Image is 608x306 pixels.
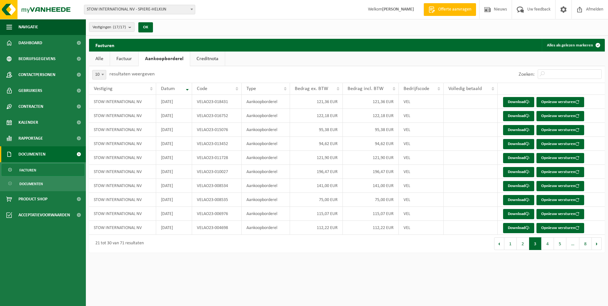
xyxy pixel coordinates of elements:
td: 94,62 EUR [290,137,343,151]
button: 2 [517,237,529,250]
td: 112,22 EUR [290,221,343,235]
button: 8 [579,237,592,250]
button: Opnieuw versturen [536,153,584,163]
td: [DATE] [156,109,192,123]
button: 5 [554,237,566,250]
td: 121,90 EUR [343,151,399,165]
a: Download [503,167,534,177]
td: STOW INTERNATIONAL NV [89,123,156,137]
td: VEL [399,109,444,123]
span: Datum [161,86,175,91]
td: STOW INTERNATIONAL NV [89,193,156,207]
td: STOW INTERNATIONAL NV [89,109,156,123]
span: 10 [92,70,106,80]
span: Rapportage [18,130,43,146]
td: 141,00 EUR [343,179,399,193]
td: Aankoopborderel [242,137,290,151]
a: Download [503,111,534,121]
td: STOW INTERNATIONAL NV [89,165,156,179]
a: Offerte aanvragen [424,3,476,16]
td: VEL [399,137,444,151]
td: [DATE] [156,95,192,109]
td: [DATE] [156,151,192,165]
td: 122,18 EUR [290,109,343,123]
td: VELAO23-018431 [192,95,242,109]
a: Download [503,97,534,107]
td: [DATE] [156,207,192,221]
span: Vestiging [94,86,113,91]
td: VELAO23-011728 [192,151,242,165]
span: 10 [93,70,106,79]
button: Opnieuw versturen [536,195,584,205]
button: Opnieuw versturen [536,209,584,219]
td: 121,90 EUR [290,151,343,165]
a: Aankoopborderel [139,52,190,66]
span: Product Shop [18,191,47,207]
td: VELAO23-004698 [192,221,242,235]
td: STOW INTERNATIONAL NV [89,207,156,221]
td: 75,00 EUR [290,193,343,207]
a: Download [503,195,534,205]
button: Opnieuw versturen [536,181,584,191]
button: Alles als gelezen markeren [542,39,604,52]
button: 1 [504,237,517,250]
td: [DATE] [156,165,192,179]
td: VELAO23-013452 [192,137,242,151]
td: Aankoopborderel [242,207,290,221]
a: Download [503,125,534,135]
a: Creditnota [190,52,225,66]
td: 196,47 EUR [290,165,343,179]
a: Factuur [110,52,138,66]
td: Aankoopborderel [242,123,290,137]
span: Bedrag ex. BTW [295,86,328,91]
td: 141,00 EUR [290,179,343,193]
td: VEL [399,207,444,221]
td: Aankoopborderel [242,109,290,123]
span: Gebruikers [18,83,42,99]
td: VEL [399,165,444,179]
td: 122,18 EUR [343,109,399,123]
td: VEL [399,221,444,235]
td: Aankoopborderel [242,193,290,207]
a: Download [503,223,534,233]
span: Contactpersonen [18,67,55,83]
span: Documenten [18,146,45,162]
td: [DATE] [156,123,192,137]
span: Code [197,86,207,91]
td: VEL [399,193,444,207]
td: Aankoopborderel [242,151,290,165]
span: Type [246,86,256,91]
td: VELAO23-015076 [192,123,242,137]
count: (17/17) [113,25,126,29]
td: 121,36 EUR [290,95,343,109]
span: Dashboard [18,35,42,51]
strong: [PERSON_NAME] [382,7,414,12]
td: STOW INTERNATIONAL NV [89,151,156,165]
td: STOW INTERNATIONAL NV [89,137,156,151]
td: [DATE] [156,193,192,207]
h2: Facturen [89,39,121,51]
td: VELAO23-008535 [192,193,242,207]
td: STOW INTERNATIONAL NV [89,179,156,193]
button: OK [138,22,153,32]
span: Bedrag incl. BTW [348,86,383,91]
td: VELAO23-016752 [192,109,242,123]
td: 196,47 EUR [343,165,399,179]
button: Opnieuw versturen [536,97,584,107]
span: Acceptatievoorwaarden [18,207,70,223]
button: Vestigingen(17/17) [89,22,135,32]
label: resultaten weergeven [109,72,155,77]
button: Opnieuw versturen [536,223,584,233]
span: Facturen [19,164,36,176]
a: Download [503,153,534,163]
td: Aankoopborderel [242,179,290,193]
a: Download [503,139,534,149]
span: Contracten [18,99,43,115]
td: 94,62 EUR [343,137,399,151]
td: STOW INTERNATIONAL NV [89,221,156,235]
button: Opnieuw versturen [536,139,584,149]
span: Navigatie [18,19,38,35]
button: 4 [542,237,554,250]
button: Previous [494,237,504,250]
td: STOW INTERNATIONAL NV [89,95,156,109]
